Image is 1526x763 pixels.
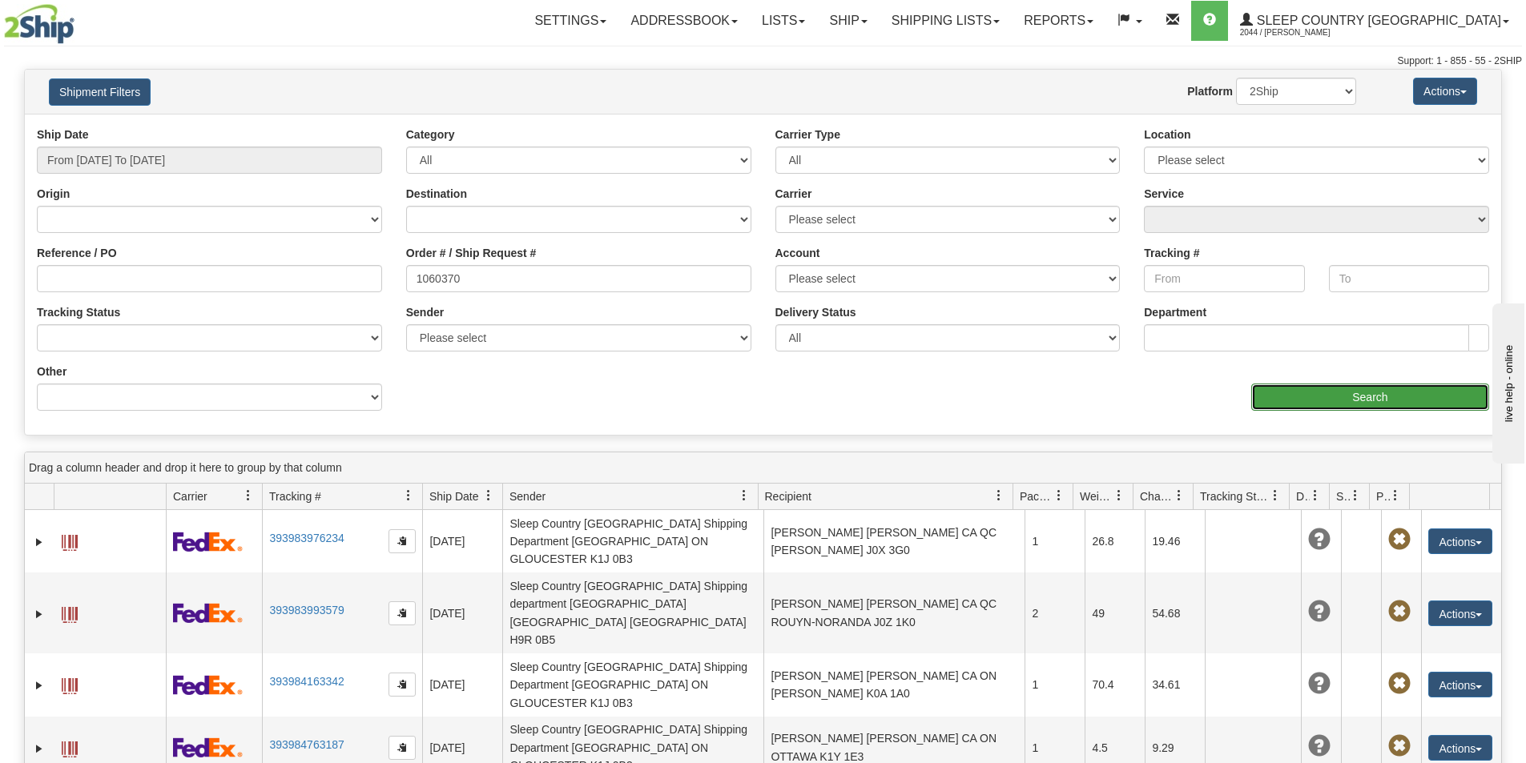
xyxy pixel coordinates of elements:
[1376,488,1390,504] span: Pickup Status
[395,482,422,509] a: Tracking # filter column settings
[522,1,618,41] a: Settings
[1085,572,1145,653] td: 49
[37,245,117,261] label: Reference / PO
[1342,482,1369,509] a: Shipment Issues filter column settings
[62,671,78,697] a: Label
[62,734,78,760] a: Label
[173,488,207,504] span: Carrier
[1388,528,1411,551] span: Pickup Not Assigned
[422,572,502,653] td: [DATE]
[173,532,243,552] img: 2 - FedEx Express®
[406,126,455,143] label: Category
[1025,510,1085,572] td: 1
[1144,265,1304,292] input: From
[4,4,74,44] img: logo2044.jpg
[1045,482,1073,509] a: Packages filter column settings
[1329,265,1489,292] input: To
[817,1,879,41] a: Ship
[12,14,148,26] div: live help - online
[422,653,502,716] td: [DATE]
[775,126,840,143] label: Carrier Type
[1388,600,1411,623] span: Pickup Not Assigned
[389,673,416,697] button: Copy to clipboard
[763,572,1025,653] td: [PERSON_NAME] [PERSON_NAME] CA QC ROUYN-NORANDA J0Z 1K0
[1025,572,1085,653] td: 2
[1085,510,1145,572] td: 26.8
[269,604,344,616] a: 393983993579
[1140,488,1174,504] span: Charge
[880,1,1012,41] a: Shipping lists
[1388,735,1411,757] span: Pickup Not Assigned
[429,488,478,504] span: Ship Date
[509,488,546,504] span: Sender
[235,482,262,509] a: Carrier filter column settings
[775,186,812,202] label: Carrier
[502,510,763,572] td: Sleep Country [GEOGRAPHIC_DATA] Shipping Department [GEOGRAPHIC_DATA] ON GLOUCESTER K1J 0B3
[765,488,811,504] span: Recipient
[1302,482,1329,509] a: Delivery Status filter column settings
[49,78,151,106] button: Shipment Filters
[31,534,47,550] a: Expand
[37,186,70,202] label: Origin
[1262,482,1289,509] a: Tracking Status filter column settings
[269,675,344,688] a: 393984163342
[389,529,416,553] button: Copy to clipboard
[406,245,537,261] label: Order # / Ship Request #
[1240,25,1360,41] span: 2044 / [PERSON_NAME]
[422,510,502,572] td: [DATE]
[37,304,120,320] label: Tracking Status
[173,737,243,757] img: 2 - FedEx Express®
[1166,482,1193,509] a: Charge filter column settings
[1308,735,1331,757] span: Unknown
[1200,488,1270,504] span: Tracking Status
[1020,488,1053,504] span: Packages
[1428,600,1492,626] button: Actions
[1308,673,1331,695] span: Unknown
[1144,304,1206,320] label: Department
[389,736,416,760] button: Copy to clipboard
[1145,572,1205,653] td: 54.68
[1308,600,1331,623] span: Unknown
[985,482,1013,509] a: Recipient filter column settings
[775,304,856,320] label: Delivery Status
[31,677,47,693] a: Expand
[37,126,89,143] label: Ship Date
[502,653,763,716] td: Sleep Country [GEOGRAPHIC_DATA] Shipping Department [GEOGRAPHIC_DATA] ON GLOUCESTER K1J 0B3
[1228,1,1521,41] a: Sleep Country [GEOGRAPHIC_DATA] 2044 / [PERSON_NAME]
[1012,1,1105,41] a: Reports
[31,606,47,622] a: Expand
[775,245,820,261] label: Account
[1145,510,1205,572] td: 19.46
[173,603,243,623] img: 2 - FedEx Express®
[1144,126,1190,143] label: Location
[1145,653,1205,716] td: 34.61
[1308,528,1331,551] span: Unknown
[1413,78,1477,105] button: Actions
[1080,488,1113,504] span: Weight
[62,528,78,553] a: Label
[1085,653,1145,716] td: 70.4
[750,1,817,41] a: Lists
[62,600,78,625] a: Label
[1296,488,1310,504] span: Delivery Status
[1428,672,1492,697] button: Actions
[31,741,47,757] a: Expand
[173,675,243,695] img: 2 - FedEx Express®
[1253,14,1501,27] span: Sleep Country [GEOGRAPHIC_DATA]
[618,1,750,41] a: Addressbook
[731,482,758,509] a: Sender filter column settings
[1489,299,1524,463] iframe: chat widget
[25,452,1501,484] div: grid grouping header
[269,532,344,544] a: 393983976234
[763,653,1025,716] td: [PERSON_NAME] [PERSON_NAME] CA ON [PERSON_NAME] K0A 1A0
[1105,482,1133,509] a: Weight filter column settings
[269,738,344,751] a: 393984763187
[389,601,416,625] button: Copy to clipboard
[406,186,467,202] label: Destination
[475,482,502,509] a: Ship Date filter column settings
[37,363,66,379] label: Other
[763,510,1025,572] td: [PERSON_NAME] [PERSON_NAME] CA QC [PERSON_NAME] J0X 3G0
[502,572,763,653] td: Sleep Country [GEOGRAPHIC_DATA] Shipping department [GEOGRAPHIC_DATA] [GEOGRAPHIC_DATA] [GEOGRAPH...
[1428,528,1492,554] button: Actions
[1144,186,1184,202] label: Service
